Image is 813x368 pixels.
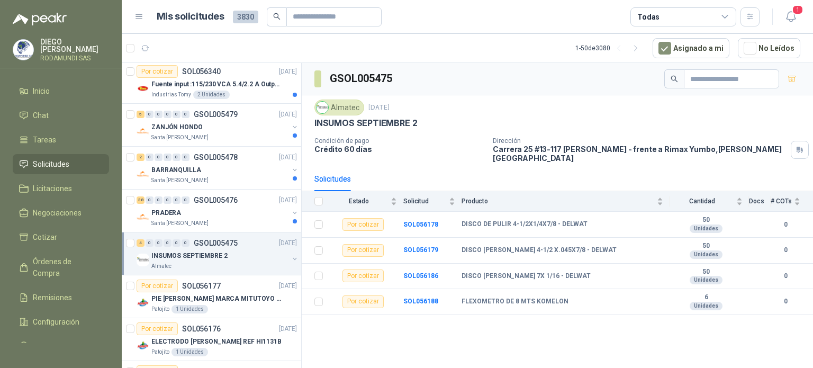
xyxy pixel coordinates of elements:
[279,152,297,163] p: [DATE]
[771,191,813,212] th: # COTs
[13,105,109,125] a: Chat
[146,111,153,118] div: 0
[151,133,209,142] p: Santa [PERSON_NAME]
[157,9,224,24] h1: Mis solicitudes
[13,154,109,174] a: Solicitudes
[33,85,50,97] span: Inicio
[194,111,238,118] p: GSOL005479
[151,251,228,261] p: INSUMOS SEPTIEMBRE 2
[330,70,394,87] h3: GSOL005475
[314,137,484,145] p: Condición de pago
[137,194,299,228] a: 38 0 0 0 0 0 GSOL005476[DATE] Company LogoPRADERASanta [PERSON_NAME]
[171,348,208,356] div: 1 Unidades
[151,262,171,271] p: Almatec
[670,191,749,212] th: Cantidad
[13,227,109,247] a: Cotizar
[173,196,180,204] div: 0
[671,75,678,83] span: search
[279,67,297,77] p: [DATE]
[13,252,109,283] a: Órdenes de Compra
[403,298,438,305] b: SOL056188
[273,13,281,20] span: search
[151,337,282,347] p: ELECTRODO [PERSON_NAME] REF HI1131B
[155,154,162,161] div: 0
[137,339,149,352] img: Company Logo
[670,242,743,250] b: 50
[670,293,743,302] b: 6
[342,218,384,231] div: Por cotizar
[279,110,297,120] p: [DATE]
[279,195,297,205] p: [DATE]
[164,239,171,247] div: 0
[771,271,800,281] b: 0
[137,168,149,181] img: Company Logo
[493,145,787,163] p: Carrera 25 #13-117 [PERSON_NAME] - frente a Rimax Yumbo , [PERSON_NAME][GEOGRAPHIC_DATA]
[403,198,447,205] span: Solicitud
[279,238,297,248] p: [DATE]
[738,38,800,58] button: No Leídos
[279,324,297,334] p: [DATE]
[40,55,109,61] p: RODAMUNDI SAS
[137,65,178,78] div: Por cotizar
[314,145,484,154] p: Crédito 60 días
[173,111,180,118] div: 0
[182,196,189,204] div: 0
[137,108,299,142] a: 5 0 0 0 0 0 GSOL005479[DATE] Company LogoZANJÓN HONDOSanta [PERSON_NAME]
[13,81,109,101] a: Inicio
[151,122,203,132] p: ZANJÓN HONDO
[403,221,438,228] b: SOL056178
[637,11,660,23] div: Todas
[122,275,301,318] a: Por cotizarSOL056177[DATE] Company LogoPIE [PERSON_NAME] MARCA MITUTOYO REF [PHONE_NUMBER]Patojit...
[33,110,49,121] span: Chat
[164,154,171,161] div: 0
[13,130,109,150] a: Tareas
[122,61,301,104] a: Por cotizarSOL056340[DATE] Company LogoFuente input :115/230 VCA 5.4/2.2 A Output: 24 VDC 10 A 47...
[690,225,722,233] div: Unidades
[342,295,384,308] div: Por cotizar
[155,111,162,118] div: 0
[233,11,258,23] span: 3830
[182,154,189,161] div: 0
[670,216,743,225] b: 50
[164,196,171,204] div: 0
[194,196,238,204] p: GSOL005476
[575,40,644,57] div: 1 - 50 de 3080
[146,196,153,204] div: 0
[171,305,208,313] div: 1 Unidades
[146,239,153,247] div: 0
[151,91,191,99] p: Industrias Tomy
[314,173,351,185] div: Solicitudes
[403,272,438,280] a: SOL056186
[137,322,178,335] div: Por cotizar
[342,270,384,282] div: Por cotizar
[151,176,209,185] p: Santa [PERSON_NAME]
[462,198,655,205] span: Producto
[690,250,722,259] div: Unidades
[13,312,109,332] a: Configuración
[182,325,221,333] p: SOL056176
[403,191,462,212] th: Solicitud
[342,244,384,257] div: Por cotizar
[781,7,800,26] button: 1
[670,198,734,205] span: Cantidad
[403,246,438,254] a: SOL056179
[173,239,180,247] div: 0
[33,158,69,170] span: Solicitudes
[151,348,169,356] p: Patojito
[122,318,301,361] a: Por cotizarSOL056176[DATE] Company LogoELECTRODO [PERSON_NAME] REF HI1131BPatojito1 Unidades
[33,231,57,243] span: Cotizar
[13,336,109,356] a: Manuales y ayuda
[151,79,283,89] p: Fuente input :115/230 VCA 5.4/2.2 A Output: 24 VDC 10 A 47-63 Hz
[771,198,792,205] span: # COTs
[33,292,72,303] span: Remisiones
[317,102,328,113] img: Company Logo
[193,91,230,99] div: 2 Unidades
[33,256,99,279] span: Órdenes de Compra
[155,239,162,247] div: 0
[151,294,283,304] p: PIE [PERSON_NAME] MARCA MITUTOYO REF [PHONE_NUMBER]
[314,118,417,129] p: INSUMOS SEPTIEMBRE 2
[462,220,588,229] b: DISCO DE PULIR 4-1/2X1/4X7/8 - DELWAT
[329,191,403,212] th: Estado
[137,239,144,247] div: 4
